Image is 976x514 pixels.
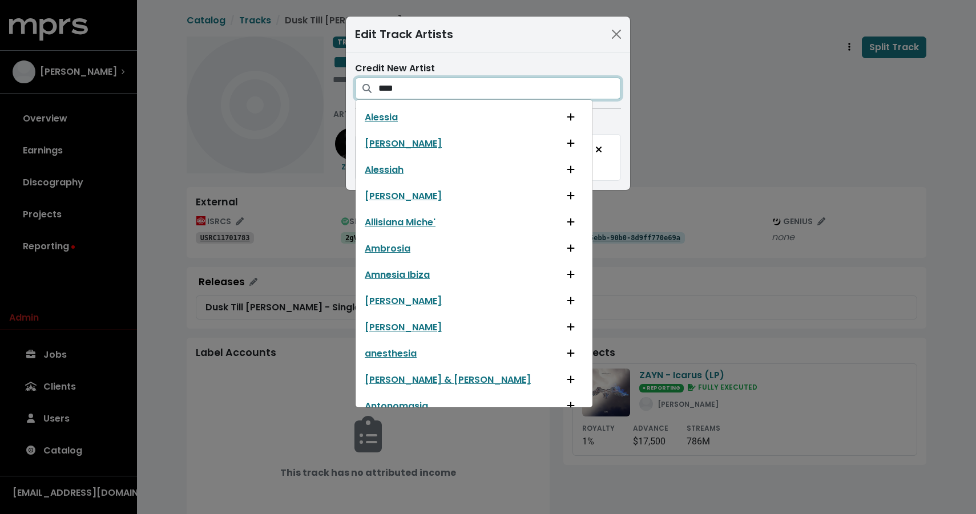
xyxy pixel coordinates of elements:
[558,395,583,417] button: Add artist to this track's credited artists
[558,212,583,233] button: Add artist to this track's credited artists
[365,137,442,151] a: [PERSON_NAME]
[365,268,430,282] a: Amnesia Ibiza
[355,26,453,43] div: Edit Track Artists
[558,238,583,260] button: Add artist to this track's credited artists
[365,163,404,177] a: Alessiah
[365,189,442,203] a: [PERSON_NAME]
[558,369,583,391] button: Add artist to this track's credited artists
[365,321,442,334] a: [PERSON_NAME]
[607,25,626,43] button: Close
[365,373,531,387] a: [PERSON_NAME] & [PERSON_NAME]
[365,242,410,256] a: Ambrosia
[365,399,428,413] a: Antonomasia
[365,111,398,124] a: Alessia
[365,294,442,308] a: [PERSON_NAME]
[558,159,583,181] button: Add artist to this track's credited artists
[586,139,611,161] button: Remove artist from track
[378,78,621,99] input: Search for artists who should be credited on this track
[558,317,583,338] button: Add artist to this track's credited artists
[365,347,417,361] a: anesthesia
[558,264,583,286] button: Add artist to this track's credited artists
[558,133,583,155] button: Add artist to this track's credited artists
[558,290,583,312] button: Add artist to this track's credited artists
[355,62,621,75] div: Credit New Artist
[558,107,583,128] button: Add artist to this track's credited artists
[558,343,583,365] button: Add artist to this track's credited artists
[365,216,435,229] a: Allisiana Miche'
[558,185,583,207] button: Add artist to this track's credited artists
